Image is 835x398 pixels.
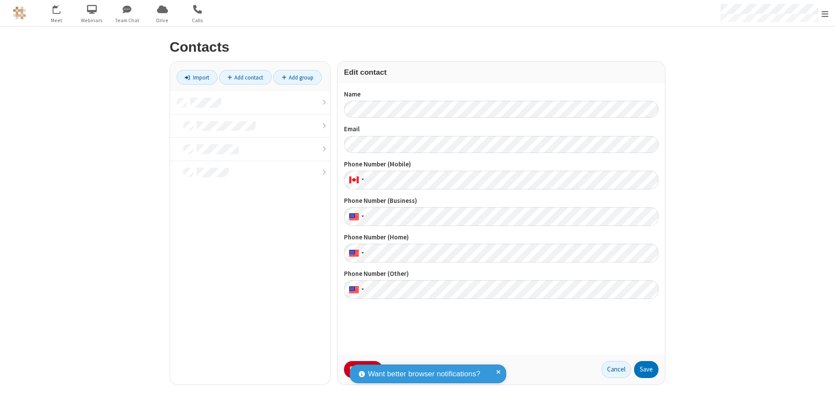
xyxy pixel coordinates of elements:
label: Phone Number (Home) [344,232,658,242]
span: Want better browser notifications? [368,368,480,380]
div: United States: + 1 [344,244,367,262]
button: Delete [344,361,383,378]
label: Phone Number (Mobile) [344,159,658,169]
span: Drive [146,17,179,24]
div: United States: + 1 [344,207,367,226]
span: Team Chat [111,17,144,24]
a: Add group [273,70,322,85]
label: Name [344,90,658,99]
span: Meet [40,17,73,24]
div: 19 [57,5,65,11]
button: Cancel [601,361,631,378]
label: Phone Number (Other) [344,269,658,279]
img: QA Selenium DO NOT DELETE OR CHANGE [13,7,26,20]
a: Import [177,70,217,85]
button: Save [634,361,658,378]
label: Phone Number (Business) [344,196,658,206]
span: Webinars [76,17,108,24]
div: United States: + 1 [344,280,367,299]
h2: Contacts [170,40,665,55]
span: Calls [181,17,214,24]
label: Email [344,124,658,134]
div: Canada: + 1 [344,171,367,189]
a: Add contact [219,70,272,85]
h3: Edit contact [344,68,658,76]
